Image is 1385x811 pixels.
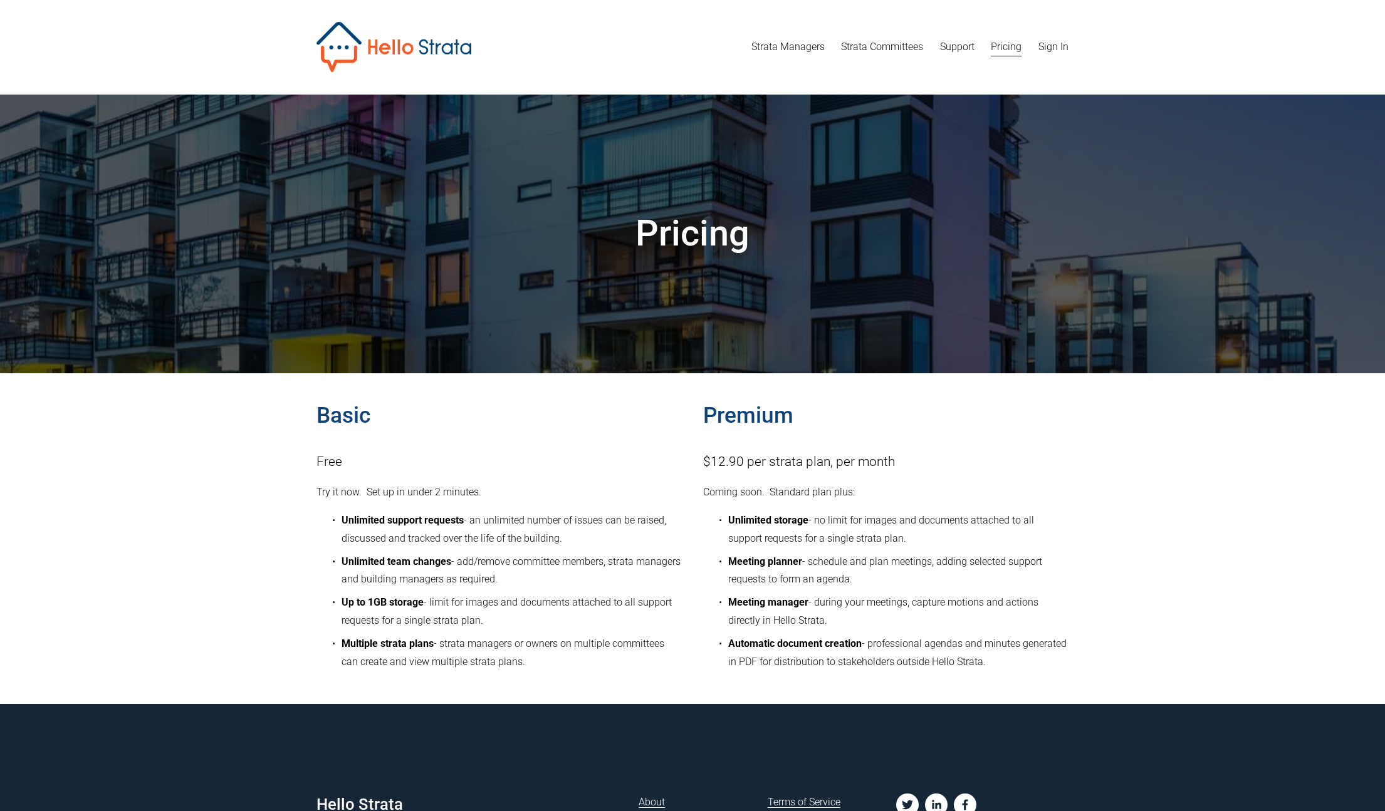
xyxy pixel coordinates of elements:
strong: Meeting planner [728,555,802,567]
p: Coming soon. Standard plan plus: [703,483,1069,502]
p: $12.90 per strata plan, per month [703,450,1069,473]
p: Free [316,450,682,473]
img: Hello Strata [316,22,471,72]
a: Support [940,37,975,57]
a: Strata Managers [751,37,825,57]
p: - professional agendas and minutes generated in PDF for distribution to stakeholders outside Hell... [728,635,1069,671]
a: Strata Committees [841,37,923,57]
p: Try it now. Set up in under 2 minutes. [316,483,682,502]
strong: Meeting manager [728,596,808,608]
strong: Unlimited support requests [342,514,464,526]
p: - during your meetings, capture motions and actions directly in Hello Strata. [728,594,1069,630]
p: - add/remove committee members, strata managers and building managers as required. [342,553,682,589]
strong: Unlimited storage [728,514,808,526]
a: Pricing [991,37,1022,57]
p: - an unlimited number of issues can be raised, discussed and tracked over the life of the building. [342,512,682,548]
p: - strata managers or owners on multiple committees can create and view multiple strata plans. [342,635,682,671]
strong: Multiple strata plans [342,638,434,649]
strong: Automatic document creation [728,638,862,649]
h3: Premium [703,401,1069,430]
h1: Pricing [316,211,1069,256]
strong: Unlimited team changes [342,555,451,567]
h3: Basic [316,401,682,430]
p: - limit for images and documents attached to all support requests for a single strata plan. [342,594,682,630]
strong: Up to 1GB storage [342,596,424,608]
p: - no limit for images and documents attached to all support requests for a single strata plan. [728,512,1069,548]
a: Sign In [1038,37,1069,57]
p: - schedule and plan meetings, adding selected support requests to form an agenda. [728,553,1069,589]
